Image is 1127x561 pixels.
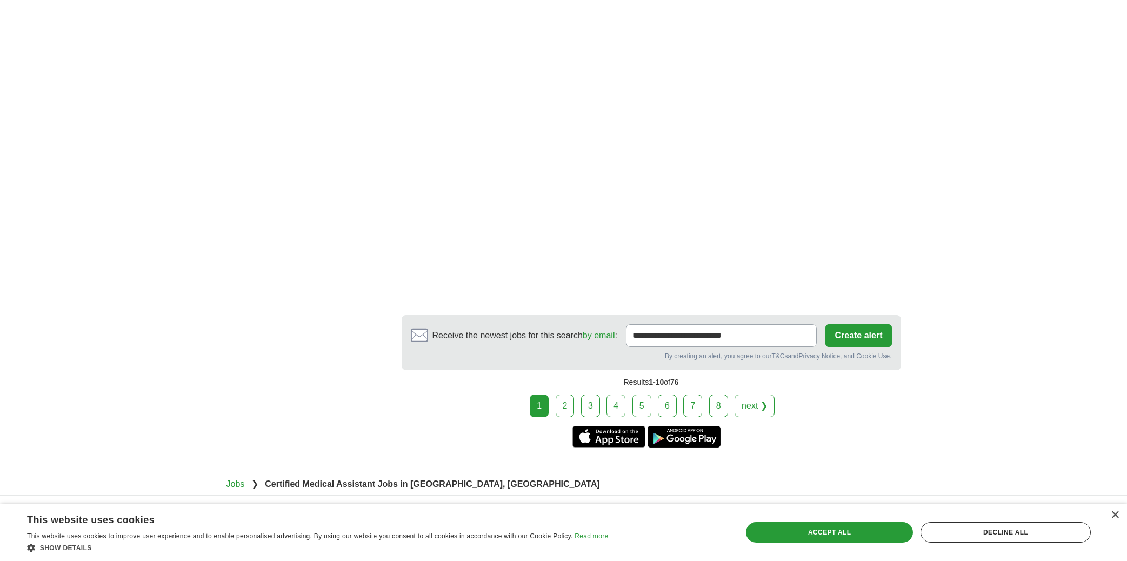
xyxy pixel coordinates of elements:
div: Results of [402,370,901,395]
span: 76 [670,378,679,386]
div: Decline all [921,522,1091,543]
div: This website uses cookies [27,510,581,526]
a: Privacy Notice [798,352,840,360]
div: Show details [27,542,608,553]
div: Close [1111,511,1119,519]
a: by email [583,331,615,340]
a: 5 [632,395,651,417]
a: Jobs [226,479,245,489]
div: By creating an alert, you agree to our and , and Cookie Use. [411,351,892,361]
a: 7 [683,395,702,417]
a: T&Cs [771,352,788,360]
div: 1 [530,395,549,417]
span: ❯ [251,479,258,489]
a: 6 [658,395,677,417]
button: Create alert [825,324,891,347]
a: 4 [606,395,625,417]
span: Receive the newest jobs for this search : [432,329,617,342]
a: 3 [581,395,600,417]
span: This website uses cookies to improve user experience and to enable personalised advertising. By u... [27,532,573,540]
strong: Certified Medical Assistant Jobs in [GEOGRAPHIC_DATA], [GEOGRAPHIC_DATA] [265,479,600,489]
a: Get the iPhone app [572,426,645,448]
a: Get the Android app [648,426,721,448]
span: 1-10 [649,378,664,386]
a: 8 [709,395,728,417]
span: Show details [40,544,92,552]
div: Accept all [746,522,913,543]
a: Read more, opens a new window [575,532,608,540]
a: 2 [556,395,575,417]
a: next ❯ [735,395,775,417]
